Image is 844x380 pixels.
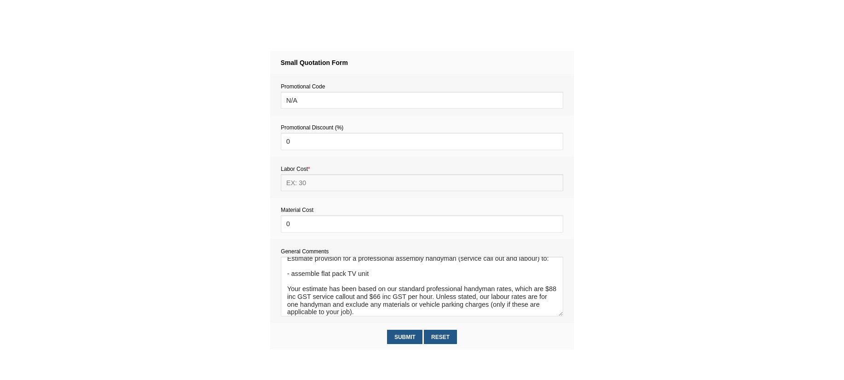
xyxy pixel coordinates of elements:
[281,59,348,66] strong: Small Quotation Form
[387,330,422,344] input: Submit
[281,248,329,255] span: General Comments
[281,166,310,172] span: Labor Cost
[281,215,563,232] input: EX: 300
[281,174,563,191] input: EX: 30
[281,207,313,213] span: Material Cost
[281,83,325,90] span: Promotional Code
[424,330,457,344] input: Reset
[281,124,343,131] span: Promotional Discount (%)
